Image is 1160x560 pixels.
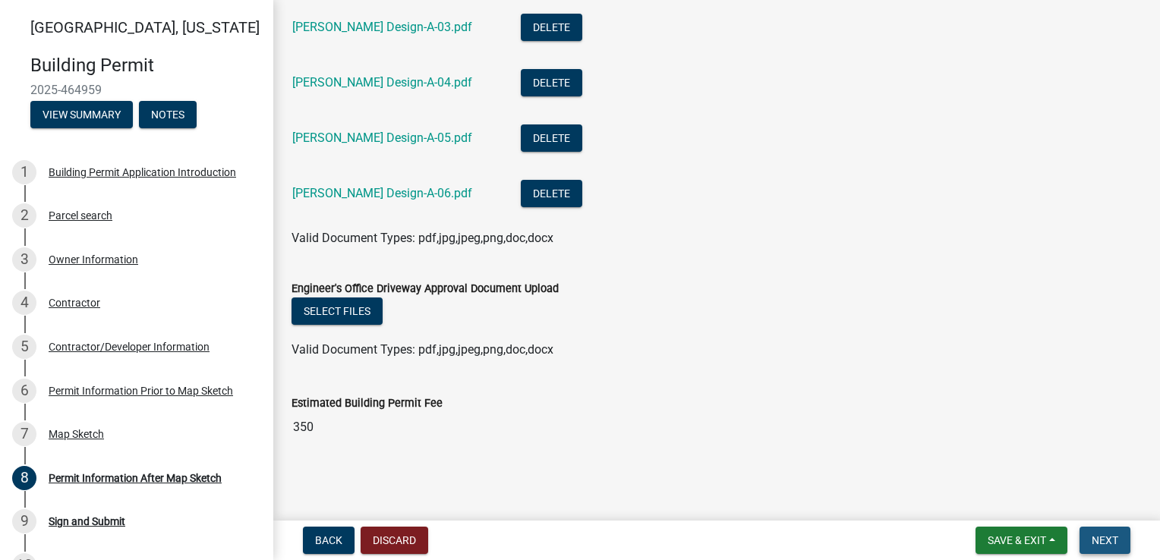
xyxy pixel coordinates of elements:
button: Back [303,527,355,554]
label: Engineer's Office Driveway Approval Document Upload [292,284,559,294]
div: Map Sketch [49,429,104,439]
span: Valid Document Types: pdf,jpg,jpeg,png,doc,docx [292,231,553,245]
button: Next [1080,527,1130,554]
button: Discard [361,527,428,554]
h4: Building Permit [30,55,261,77]
wm-modal-confirm: Delete Document [521,77,582,91]
span: Valid Document Types: pdf,jpg,jpeg,png,doc,docx [292,342,553,357]
span: [GEOGRAPHIC_DATA], [US_STATE] [30,18,260,36]
div: Sign and Submit [49,516,125,527]
wm-modal-confirm: Delete Document [521,21,582,36]
div: Contractor/Developer Information [49,341,210,352]
button: Delete [521,69,582,96]
a: [PERSON_NAME] Design-A-04.pdf [292,75,472,90]
wm-modal-confirm: Notes [139,109,197,121]
div: 6 [12,379,36,403]
div: 5 [12,335,36,359]
wm-modal-confirm: Delete Document [521,187,582,202]
span: Save & Exit [988,534,1046,546]
div: 4 [12,291,36,315]
div: Permit Information Prior to Map Sketch [49,385,233,396]
div: 3 [12,247,36,272]
a: [PERSON_NAME] Design-A-05.pdf [292,131,472,145]
div: 1 [12,160,36,184]
wm-modal-confirm: Summary [30,109,133,121]
span: 2025-464959 [30,83,243,97]
button: Notes [139,101,197,128]
wm-modal-confirm: Delete Document [521,132,582,146]
button: Select files [292,297,383,325]
div: 9 [12,509,36,533]
button: Delete [521,14,582,41]
div: Permit Information After Map Sketch [49,473,222,483]
div: Parcel search [49,210,112,221]
span: Next [1092,534,1118,546]
div: 2 [12,203,36,228]
div: Owner Information [49,254,138,265]
div: Building Permit Application Introduction [49,167,236,178]
span: Back [315,534,342,546]
div: Contractor [49,297,100,308]
button: View Summary [30,101,133,128]
label: Estimated Building Permit Fee [292,398,443,409]
div: 7 [12,422,36,446]
a: [PERSON_NAME] Design-A-03.pdf [292,20,472,34]
div: 8 [12,466,36,490]
button: Delete [521,124,582,152]
button: Save & Exit [976,527,1067,554]
a: [PERSON_NAME] Design-A-06.pdf [292,186,472,200]
button: Delete [521,180,582,207]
